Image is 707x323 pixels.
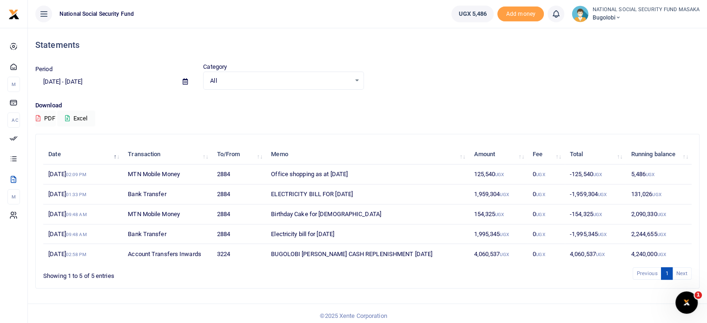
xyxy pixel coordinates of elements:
li: Wallet ballance [448,6,497,22]
th: Total: activate to sort column ascending [565,145,626,165]
small: UGX [536,212,545,217]
small: UGX [500,252,509,257]
small: UGX [500,192,509,197]
span: Add money [497,7,544,22]
small: NATIONAL SOCIAL SECURITY FUND MASAKA [592,6,700,14]
small: UGX [657,232,666,237]
td: 4,060,537 [469,244,528,264]
td: Bank Transfer [123,224,211,244]
td: 0 [528,224,565,244]
td: [DATE] [43,244,123,264]
td: Electricity bill for [DATE] [266,224,469,244]
small: UGX [495,212,504,217]
a: profile-user NATIONAL SOCIAL SECURITY FUND MASAKA Bugolobi [572,6,700,22]
small: UGX [598,192,607,197]
iframe: Intercom live chat [675,291,698,314]
small: UGX [500,232,509,237]
img: profile-user [572,6,588,22]
button: Excel [57,111,95,126]
small: UGX [598,232,607,237]
td: 0 [528,185,565,204]
small: UGX [536,232,545,237]
td: 154,325 [469,204,528,224]
td: 2,244,655 [626,224,692,244]
td: -154,325 [565,204,626,224]
td: [DATE] [43,165,123,185]
td: [DATE] [43,204,123,224]
small: UGX [593,212,602,217]
td: MTN Mobile Money [123,165,211,185]
span: Bugolobi [592,13,700,22]
img: logo-small [8,9,20,20]
button: PDF [35,111,56,126]
td: 3224 [211,244,266,264]
small: UGX [652,192,661,197]
div: Showing 1 to 5 of 5 entries [43,266,310,281]
input: select period [35,74,175,90]
small: UGX [646,172,654,177]
small: UGX [536,192,545,197]
small: UGX [657,252,666,257]
th: Date: activate to sort column descending [43,145,123,165]
td: -1,959,304 [565,185,626,204]
td: 0 [528,165,565,185]
small: UGX [596,252,605,257]
small: 09:48 AM [66,212,87,217]
th: Memo: activate to sort column ascending [266,145,469,165]
small: UGX [495,172,504,177]
small: 02:09 PM [66,172,86,177]
td: 1,995,345 [469,224,528,244]
td: [DATE] [43,185,123,204]
small: 02:58 PM [66,252,86,257]
small: 01:33 PM [66,192,86,197]
li: M [7,77,20,92]
a: 1 [661,267,672,280]
td: MTN Mobile Money [123,204,211,224]
label: Period [35,65,53,74]
a: UGX 5,486 [451,6,494,22]
li: Ac [7,112,20,128]
span: 1 [694,291,702,299]
td: Birthday Cake for [DEMOGRAPHIC_DATA] [266,204,469,224]
th: To/From: activate to sort column ascending [211,145,266,165]
th: Fee: activate to sort column ascending [528,145,565,165]
small: UGX [593,172,602,177]
span: National Social Security Fund [56,10,138,18]
small: 09:48 AM [66,232,87,237]
small: UGX [657,212,666,217]
td: 2884 [211,165,266,185]
a: Add money [497,10,544,17]
td: 4,240,000 [626,244,692,264]
span: UGX 5,486 [458,9,487,19]
td: 0 [528,244,565,264]
small: UGX [536,252,545,257]
td: 5,486 [626,165,692,185]
td: Office shopping as at [DATE] [266,165,469,185]
th: Transaction: activate to sort column ascending [123,145,211,165]
h4: Statements [35,40,700,50]
td: [DATE] [43,224,123,244]
th: Running balance: activate to sort column ascending [626,145,692,165]
th: Amount: activate to sort column ascending [469,145,528,165]
span: All [210,76,350,86]
td: 2884 [211,185,266,204]
td: 2,090,330 [626,204,692,224]
td: BUGOLOBI [PERSON_NAME] CASH REPLENISHMENT [DATE] [266,244,469,264]
td: Bank Transfer [123,185,211,204]
td: 0 [528,204,565,224]
td: 2884 [211,204,266,224]
p: Download [35,101,700,111]
td: 131,026 [626,185,692,204]
td: 4,060,537 [565,244,626,264]
td: 125,540 [469,165,528,185]
td: -125,540 [565,165,626,185]
a: logo-small logo-large logo-large [8,10,20,17]
td: ELECTRICITY BILL FOR [DATE] [266,185,469,204]
td: -1,995,345 [565,224,626,244]
li: Toup your wallet [497,7,544,22]
td: 1,959,304 [469,185,528,204]
label: Category [203,62,227,72]
small: UGX [536,172,545,177]
li: M [7,189,20,204]
td: 2884 [211,224,266,244]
